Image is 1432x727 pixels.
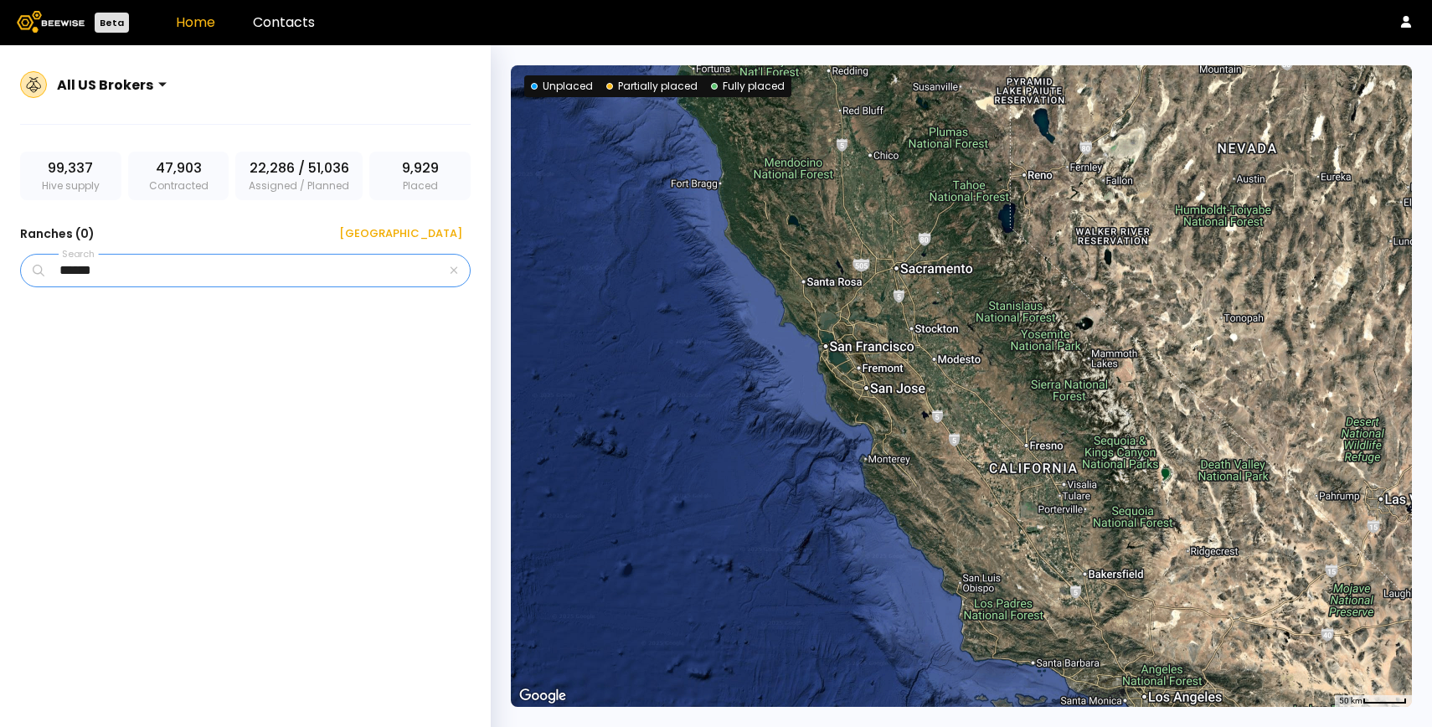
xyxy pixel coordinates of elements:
[515,685,570,707] img: Google
[319,220,471,247] button: [GEOGRAPHIC_DATA]
[128,152,229,200] div: Contracted
[235,152,363,200] div: Assigned / Planned
[531,79,593,94] div: Unplaced
[1334,695,1412,707] button: Map Scale: 50 km per 49 pixels
[176,13,215,32] a: Home
[402,158,439,178] span: 9,929
[1339,696,1362,705] span: 50 km
[48,158,93,178] span: 99,337
[156,158,202,178] span: 47,903
[17,11,85,33] img: Beewise logo
[57,75,153,95] div: All US Brokers
[253,13,315,32] a: Contacts
[515,685,570,707] a: Open this area in Google Maps (opens a new window)
[606,79,698,94] div: Partially placed
[20,222,95,245] h3: Ranches ( 0 )
[20,152,121,200] div: Hive supply
[711,79,785,94] div: Fully placed
[95,13,129,33] div: Beta
[250,158,349,178] span: 22,286 / 51,036
[327,225,462,242] div: [GEOGRAPHIC_DATA]
[369,152,471,200] div: Placed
